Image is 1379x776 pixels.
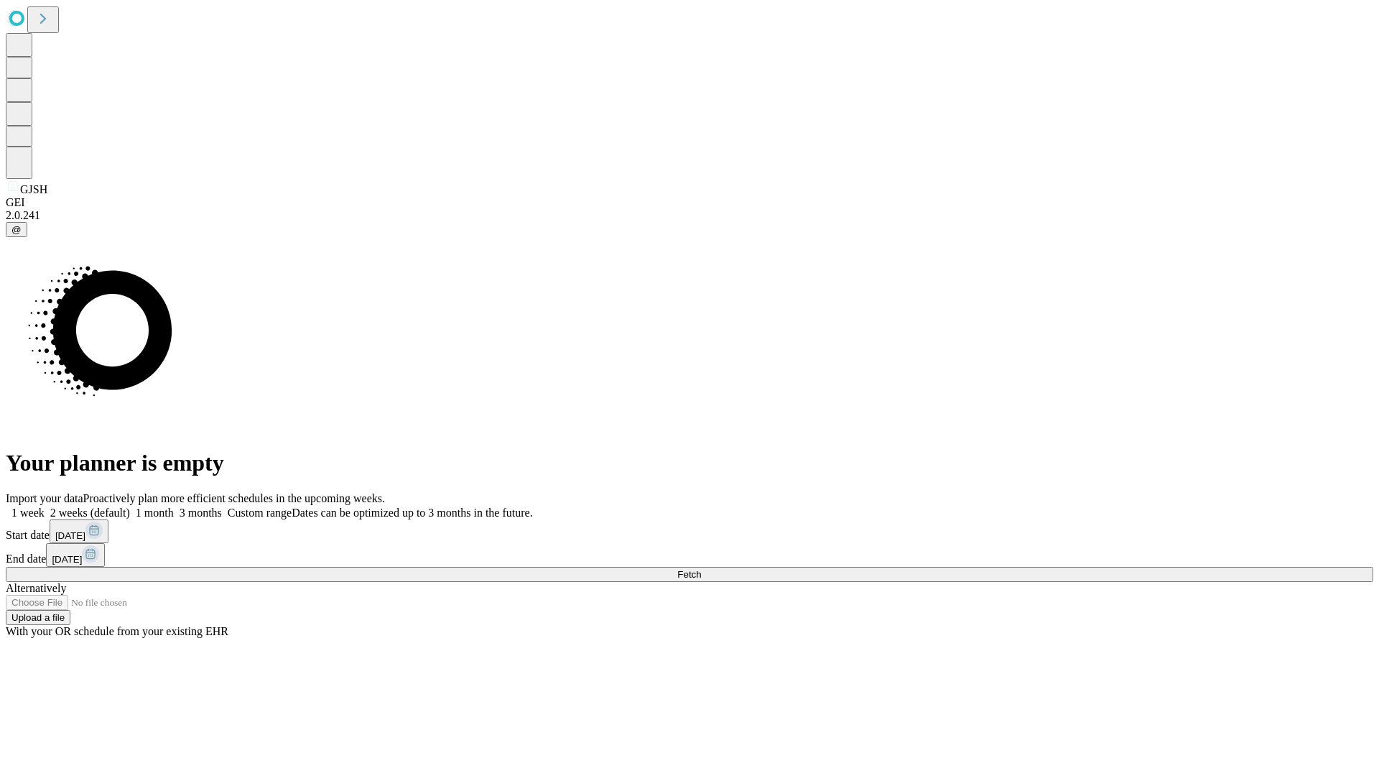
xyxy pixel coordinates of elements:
div: End date [6,543,1373,567]
span: Fetch [677,569,701,580]
span: @ [11,224,22,235]
span: With your OR schedule from your existing EHR [6,625,228,637]
button: Upload a file [6,610,70,625]
span: Alternatively [6,582,66,594]
span: 3 months [180,507,222,519]
div: Start date [6,519,1373,543]
span: 2 weeks (default) [50,507,130,519]
button: [DATE] [50,519,108,543]
button: [DATE] [46,543,105,567]
span: 1 week [11,507,45,519]
div: GEI [6,196,1373,209]
h1: Your planner is empty [6,450,1373,476]
span: Proactively plan more efficient schedules in the upcoming weeks. [83,492,385,504]
span: 1 month [136,507,174,519]
span: [DATE] [55,530,85,541]
span: [DATE] [52,554,82,565]
div: 2.0.241 [6,209,1373,222]
button: @ [6,222,27,237]
span: Dates can be optimized up to 3 months in the future. [292,507,532,519]
span: Custom range [228,507,292,519]
span: GJSH [20,183,47,195]
span: Import your data [6,492,83,504]
button: Fetch [6,567,1373,582]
